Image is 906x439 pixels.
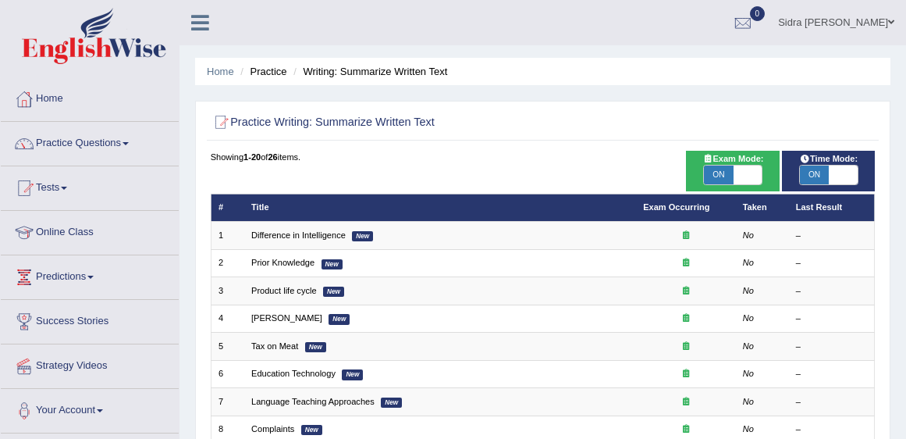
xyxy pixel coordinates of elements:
[305,342,326,352] em: New
[743,286,754,295] em: No
[207,66,234,77] a: Home
[796,396,867,409] div: –
[211,388,244,416] td: 7
[697,152,769,166] span: Exam Mode:
[743,369,754,378] em: No
[342,369,363,380] em: New
[796,230,867,242] div: –
[211,112,623,133] h2: Practice Writing: Summarize Written Text
[796,285,867,298] div: –
[1,211,179,250] a: Online Class
[643,396,728,409] div: Exam occurring question
[251,424,294,434] a: Complaints
[1,166,179,205] a: Tests
[243,152,261,162] b: 1-20
[796,312,867,325] div: –
[743,230,754,240] em: No
[743,424,754,434] em: No
[268,152,277,162] b: 26
[251,286,317,295] a: Product life cycle
[796,368,867,380] div: –
[251,369,336,378] a: Education Technology
[329,314,350,324] em: New
[211,194,244,221] th: #
[251,313,322,323] a: [PERSON_NAME]
[743,313,754,323] em: No
[643,257,728,269] div: Exam occurring question
[1,344,179,384] a: Strategy Videos
[381,398,402,408] em: New
[796,341,867,353] div: –
[796,257,867,269] div: –
[800,166,829,184] span: ON
[1,255,179,294] a: Predictions
[750,6,766,21] span: 0
[352,231,373,241] em: New
[211,222,244,249] td: 1
[643,285,728,298] div: Exam occurring question
[743,258,754,267] em: No
[251,258,314,267] a: Prior Knowledge
[643,423,728,436] div: Exam occurring question
[323,287,344,297] em: New
[211,360,244,387] td: 6
[211,333,244,360] td: 5
[211,151,876,163] div: Showing of items.
[322,259,343,269] em: New
[686,151,779,191] div: Show exams occurring in exams
[743,341,754,351] em: No
[211,249,244,277] td: 2
[743,397,754,406] em: No
[211,305,244,332] td: 4
[796,423,867,436] div: –
[1,122,179,161] a: Practice Questions
[1,389,179,428] a: Your Account
[643,230,728,242] div: Exam occurring question
[301,425,322,435] em: New
[643,341,728,353] div: Exam occurring question
[735,194,788,221] th: Taken
[794,152,863,166] span: Time Mode:
[236,64,286,79] li: Practice
[1,300,179,339] a: Success Stories
[1,77,179,116] a: Home
[643,368,728,380] div: Exam occurring question
[244,194,636,221] th: Title
[643,312,728,325] div: Exam occurring question
[788,194,875,221] th: Last Result
[251,341,298,351] a: Tax on Meat
[251,230,346,240] a: Difference in Intelligence
[211,277,244,305] td: 3
[643,202,709,212] a: Exam Occurring
[290,64,447,79] li: Writing: Summarize Written Text
[251,397,375,406] a: Language Teaching Approaches
[704,166,733,184] span: ON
